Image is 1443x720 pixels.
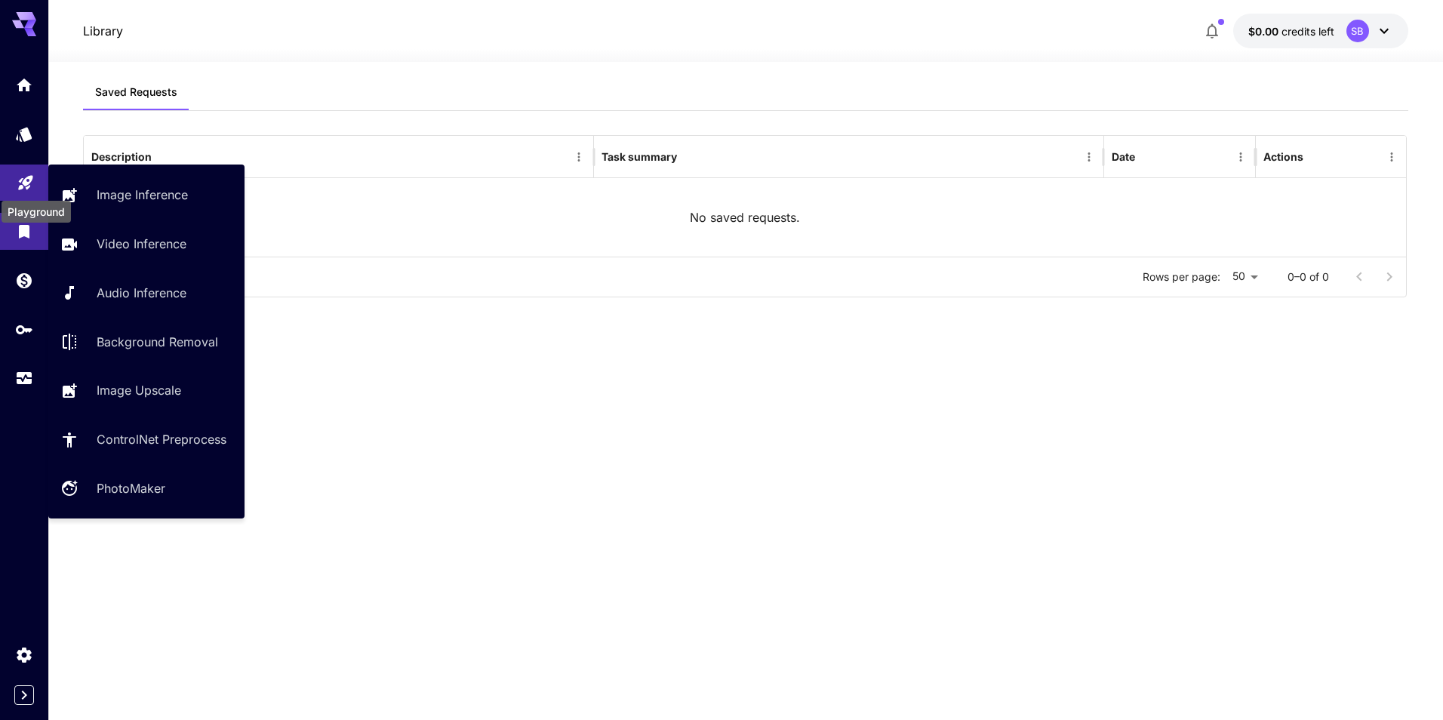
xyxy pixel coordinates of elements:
button: Expand sidebar [14,685,34,705]
a: ControlNet Preprocess [48,421,245,458]
button: Sort [678,146,700,168]
a: Image Upscale [48,372,245,409]
button: Menu [1381,146,1402,168]
p: Background Removal [97,333,218,351]
div: SB [1346,20,1369,42]
p: Image Inference [97,186,188,204]
div: Usage [15,369,33,388]
p: Image Upscale [97,381,181,399]
nav: breadcrumb [83,22,123,40]
button: Menu [568,146,589,168]
a: Image Inference [48,177,245,214]
div: $0.00 [1248,23,1334,39]
div: API Keys [15,320,33,339]
button: Sort [153,146,174,168]
p: Rows per page: [1143,269,1220,285]
a: Audio Inference [48,275,245,312]
div: Wallet [15,271,33,290]
div: Home [15,75,33,94]
a: Background Removal [48,323,245,360]
p: PhotoMaker [97,479,165,497]
div: Models [15,125,33,143]
a: Video Inference [48,226,245,263]
div: Date [1112,150,1135,163]
button: Menu [1230,146,1251,168]
button: Sort [1137,146,1158,168]
p: Library [83,22,123,40]
button: Menu [1078,146,1100,168]
a: PhotoMaker [48,470,245,507]
p: Audio Inference [97,284,186,302]
button: $0.00 [1233,14,1408,48]
span: $0.00 [1248,25,1281,38]
div: Settings [15,645,33,664]
div: Playground [17,168,35,187]
p: No saved requests. [690,208,800,226]
div: Actions [1263,150,1303,163]
span: Saved Requests [95,85,177,99]
span: credits left [1281,25,1334,38]
p: 0–0 of 0 [1288,269,1329,285]
p: ControlNet Preprocess [97,430,226,448]
div: Description [91,150,152,163]
div: Task summary [602,150,677,163]
div: Library [15,217,33,236]
div: Playground [2,201,71,223]
div: 50 [1226,266,1263,288]
p: Video Inference [97,235,186,253]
